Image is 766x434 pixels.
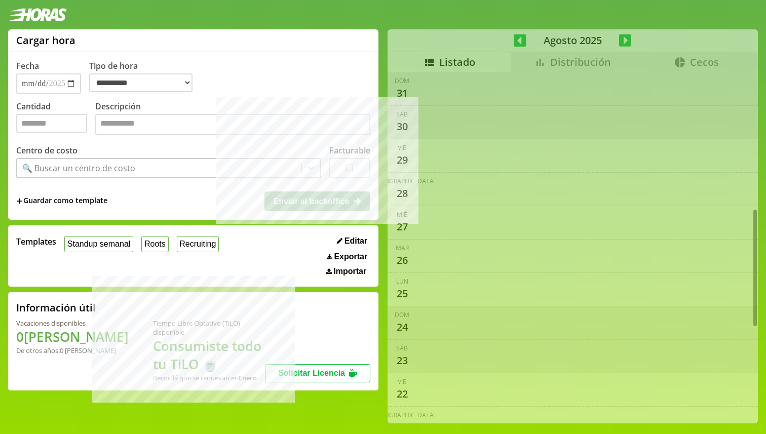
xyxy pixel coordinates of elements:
[16,195,22,207] span: +
[16,301,96,314] h2: Información útil
[16,195,107,207] span: +Guardar como template
[89,60,201,94] label: Tipo de hora
[265,364,370,382] button: Solicitar Licencia
[8,8,67,21] img: logotipo
[95,101,370,138] label: Descripción
[334,252,367,261] span: Exportar
[16,145,78,156] label: Centro de costo
[329,145,370,156] label: Facturable
[22,163,135,174] div: 🔍 Buscar un centro de costo
[344,236,367,246] span: Editar
[324,252,370,262] button: Exportar
[95,114,370,135] textarea: Descripción
[16,101,95,138] label: Cantidad
[89,73,193,92] select: Tipo de hora
[239,373,257,382] b: Enero
[64,236,133,252] button: Standup semanal
[153,373,265,382] div: Recordá que se renuevan en
[16,346,129,355] div: De otros años: 0 [PERSON_NAME]
[16,33,75,47] h1: Cargar hora
[16,328,129,346] h1: 0 [PERSON_NAME]
[141,236,168,252] button: Roots
[177,236,219,252] button: Recruiting
[16,114,87,133] input: Cantidad
[16,60,39,71] label: Fecha
[153,337,265,373] h1: Consumiste todo tu TiLO 🍵
[334,236,370,246] button: Editar
[333,267,366,276] span: Importar
[16,236,56,247] span: Templates
[16,319,129,328] div: Vacaciones disponibles
[153,319,265,337] div: Tiempo Libre Optativo (TiLO) disponible
[278,369,345,377] span: Solicitar Licencia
